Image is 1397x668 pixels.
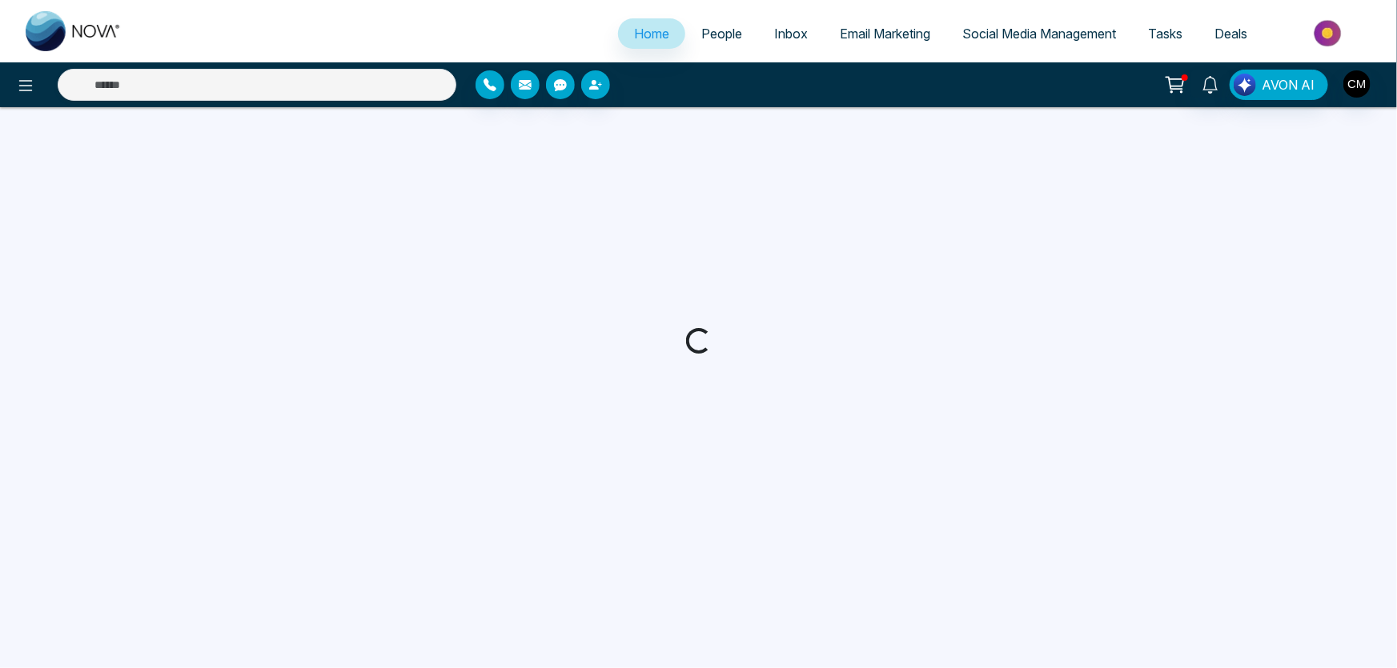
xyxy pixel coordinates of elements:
[1230,70,1328,100] button: AVON AI
[1343,70,1371,98] img: User Avatar
[774,26,808,42] span: Inbox
[946,18,1132,49] a: Social Media Management
[1198,18,1263,49] a: Deals
[634,26,669,42] span: Home
[824,18,946,49] a: Email Marketing
[1132,18,1198,49] a: Tasks
[758,18,824,49] a: Inbox
[1271,15,1387,51] img: Market-place.gif
[26,11,122,51] img: Nova CRM Logo
[840,26,930,42] span: Email Marketing
[1148,26,1182,42] span: Tasks
[618,18,685,49] a: Home
[685,18,758,49] a: People
[1234,74,1256,96] img: Lead Flow
[1262,75,1315,94] span: AVON AI
[962,26,1116,42] span: Social Media Management
[1214,26,1247,42] span: Deals
[701,26,742,42] span: People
